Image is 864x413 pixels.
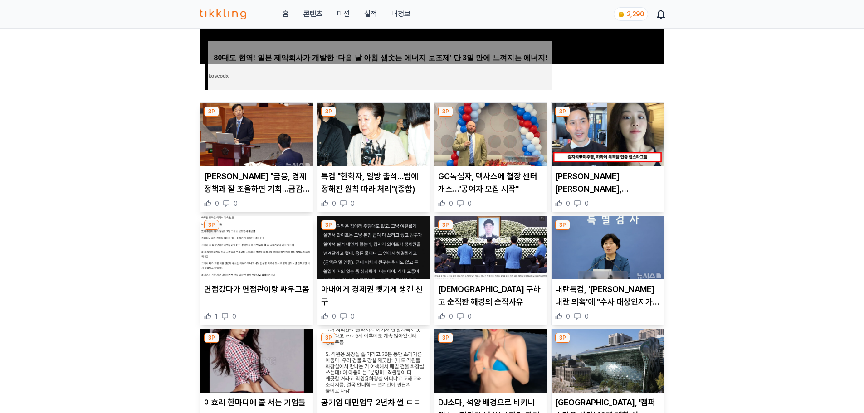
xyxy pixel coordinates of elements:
a: coin 2,290 [614,7,646,21]
a: 80대도 현역! 일본 제약회사가 개발한 ‘다음 날 아침 샘솟는 에너지 보조제’ 단 3일 만에 느껴지는 에너지!koseodx in Taboola advertising section [205,64,552,99]
span: 0 [585,199,589,208]
a: 내정보 [391,9,410,19]
p: GC녹십자, 텍사스에 혈장 센터 개소…"공여자 모집 시작" [438,170,543,195]
img: DJ소다, 석양 배경으로 비키니 댄스…'건강미 넘치는' 파격 자태 [434,329,547,393]
button: 미션 [337,9,350,19]
p: [PERSON_NAME] "금융, 경제정책과 잘 조율하면 기회…금감원 업무간섭 적게" [204,170,309,195]
span: 0 [566,199,570,208]
img: 이효리 한마디에 줄 서는 기업들 [200,329,313,393]
span: 0 [351,199,355,208]
div: 3P GC녹십자, 텍사스에 혈장 센터 개소…"공여자 모집 시작" GC녹십자, 텍사스에 혈장 센터 개소…"공여자 모집 시작" 0 0 [434,102,547,212]
img: 면접갔다가 면접관이랑 싸우고옴 [200,216,313,280]
a: 실적 [364,9,377,19]
div: 3P 구윤철 "금융, 경제정책과 잘 조율하면 기회…금감원 업무간섭 적게" [PERSON_NAME] "금융, 경제정책과 잘 조율하면 기회…금감원 업무간섭 적게" 0 0 [200,102,313,212]
div: 3P 내란특검, '조희대 내란 의혹'에 "수사 대상인지가 중요" 내란특검, '[PERSON_NAME] 내란 의혹'에 "수사 대상인지가 중요" 0 0 [551,216,664,326]
p: 아내에게 경제권 뺏기게 생긴 친구 [321,283,426,308]
img: 아내에게 경제권 뺏기게 생긴 친구 [317,216,430,280]
span: 1 [215,312,218,321]
img: GC녹십자, 텍사스에 혈장 센터 개소…"공여자 모집 시작" [434,103,547,166]
span: 0 [585,312,589,321]
a: 홈 [283,9,289,19]
p: [PERSON_NAME][PERSON_NAME], [PERSON_NAME] 목격담 인증 럽스타그램...공개 열애 1주년 근황 (+[PERSON_NAME], 결혼) [555,170,660,195]
span: 0 [468,199,472,208]
img: 구윤철 "금융, 경제정책과 잘 조율하면 기회…금감원 업무간섭 적게" [200,103,313,166]
span: 0 [449,199,453,208]
div: 3P 면접갔다가 면접관이랑 싸우고옴 면접갔다가 면접관이랑 싸우고옴 1 0 [200,216,313,326]
img: 중국인 구하고 순직한 해경의 순직사유 [434,216,547,280]
span: 0 [215,199,219,208]
div: 3P [555,220,570,230]
div: 3P [321,333,336,343]
div: 3P [321,220,336,230]
p: [DEMOGRAPHIC_DATA] 구하고 순직한 해경의 순직사유 [438,283,543,308]
div: 3P [204,333,219,343]
div: 3P [204,220,219,230]
img: 김지석♥이주명, 하와이 목격담 인증 럽스타그램...공개 열애 1주년 근황 (+나이차이, 결혼) [552,103,664,166]
span: 0 [351,312,355,321]
div: 3P 아내에게 경제권 뺏기게 생긴 친구 아내에게 경제권 뺏기게 생긴 친구 0 0 [317,216,430,326]
img: 서울시, '캠퍼스타운 사업' 13개 대학 선정…"AI·바이오 창업 연계" [552,329,664,393]
div: 3P [555,333,570,343]
div: 3P 중국인 구하고 순직한 해경의 순직사유 [DEMOGRAPHIC_DATA] 구하고 순직한 해경의 순직사유 0 0 [434,216,547,326]
span: koseodx in Taboola advertising section [209,71,229,81]
img: 특검 "한학자, 일방 출석…법에 정해진 원칙 따라 처리"(종합) [317,103,430,166]
img: 내란특검, '조희대 내란 의혹'에 "수사 대상인지가 중요" [552,216,664,280]
div: 3P 김지석♥이주명, 하와이 목격담 인증 럽스타그램...공개 열애 1주년 근황 (+나이차이, 결혼) [PERSON_NAME][PERSON_NAME], [PERSON_NAME]... [551,102,664,212]
img: 공기업 대민업무 2년차 썰 ㄷㄷㄷ ,, [317,329,430,393]
a: 콘텐츠 [303,9,322,19]
img: coin [618,11,625,18]
span: 0 [234,199,238,208]
span: 0 [566,312,570,321]
span: 80대도 현역! 일본 제약회사가 개발한 ‘다음 날 아침 샘솟는 에너지 보조제’ 단 3일 만에 느껴지는 에너지! [214,53,548,63]
div: 3P [321,107,336,117]
div: 3P [204,107,219,117]
p: 특검 "한학자, 일방 출석…법에 정해진 원칙 따라 처리"(종합) [321,170,426,195]
div: 3P [438,333,453,343]
span: 0 [449,312,453,321]
span: 2,290 [627,10,644,18]
div: 3P [555,107,570,117]
span: 0 [232,312,236,321]
span: 0 [332,199,336,208]
div: 3P [438,220,453,230]
p: 내란특검, '[PERSON_NAME] 내란 의혹'에 "수사 대상인지가 중요" [555,283,660,308]
div: 3P [438,107,453,117]
p: 면접갔다가 면접관이랑 싸우고옴 [204,283,309,296]
span: 0 [332,312,336,321]
span: 0 [468,312,472,321]
img: 티끌링 [200,9,247,19]
div: 3P 특검 "한학자, 일방 출석…법에 정해진 원칙 따라 처리"(종합) 특검 "한학자, 일방 출석…법에 정해진 원칙 따라 처리"(종합) 0 0 [317,102,430,212]
p: 이효리 한마디에 줄 서는 기업들 [204,396,309,409]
